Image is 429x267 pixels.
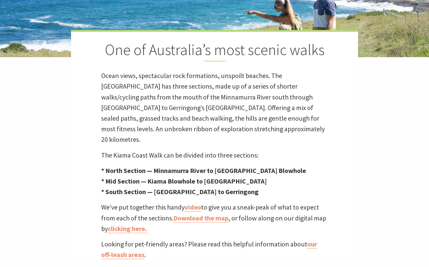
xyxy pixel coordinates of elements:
h2: One of Australia’s most scenic walks [101,41,328,61]
p: Looking for pet-friendly areas? Please read this helpful information about . [101,239,328,260]
p: Ocean views, spectacular rock formations, unspoilt beaches. The [GEOGRAPHIC_DATA] has three secti... [101,70,328,145]
a: clicking here. [108,224,147,233]
a: Download the map [173,214,228,223]
p: We’ve put together this handy to give you a sneak-peak of what to expect from each of the section... [101,202,328,234]
p: The Kiama Coast Walk can be divided into three sections: [101,150,328,161]
a: video [185,203,201,212]
strong: * Mid Section — Kiama Blowhole to [GEOGRAPHIC_DATA] [101,177,267,185]
strong: * South Section — [GEOGRAPHIC_DATA] to Gerringong [101,187,259,196]
strong: * North Section — Minnamurra River to [GEOGRAPHIC_DATA] Blowhole [101,166,306,175]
